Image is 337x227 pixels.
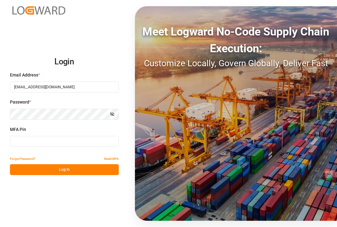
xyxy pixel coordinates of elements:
img: Logward_new_orange.png [12,6,65,15]
h2: Login [10,52,119,72]
div: Meet Logward No-Code Supply Chain Execution: [135,23,337,57]
input: Enter your email [10,81,119,92]
span: Password [10,99,29,105]
button: Log In [10,164,119,175]
div: Customize Locally, Govern Globally, Deliver Fast [135,57,337,70]
span: MFA Pin [10,126,26,133]
span: Email Address [10,72,38,78]
button: Reset MFA [104,153,119,164]
button: Forgot Password? [10,153,35,164]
